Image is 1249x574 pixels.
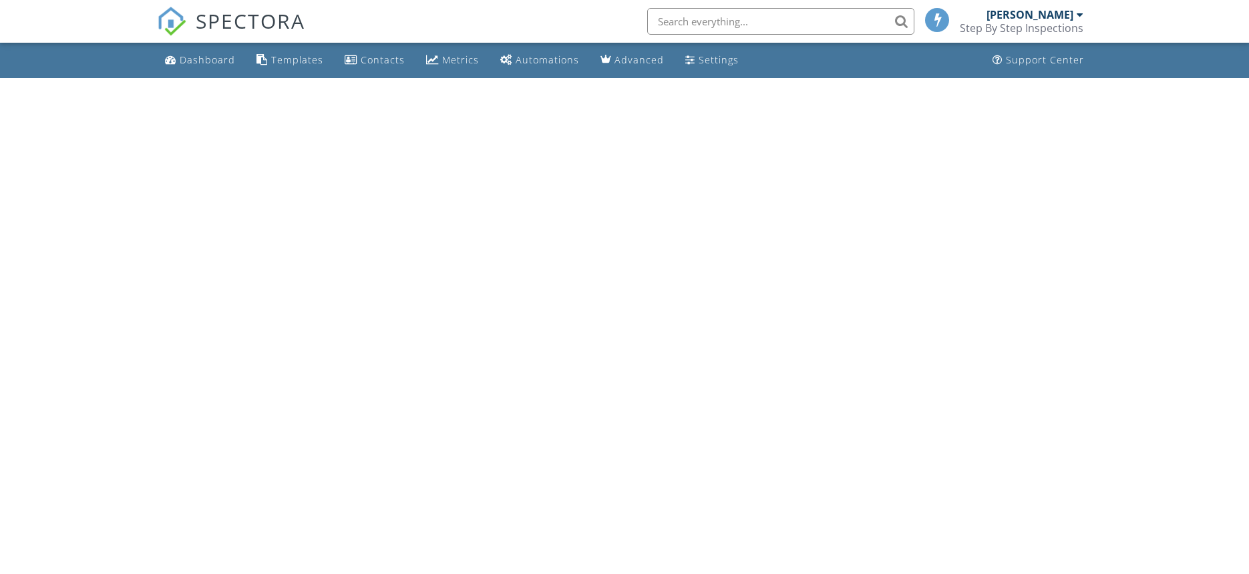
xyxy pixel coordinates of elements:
[271,53,323,66] div: Templates
[160,48,240,73] a: Dashboard
[180,53,235,66] div: Dashboard
[157,18,305,46] a: SPECTORA
[647,8,914,35] input: Search everything...
[442,53,479,66] div: Metrics
[960,21,1083,35] div: Step By Step Inspections
[495,48,584,73] a: Automations (Basic)
[699,53,739,66] div: Settings
[1006,53,1084,66] div: Support Center
[157,7,186,36] img: The Best Home Inspection Software - Spectora
[196,7,305,35] span: SPECTORA
[361,53,405,66] div: Contacts
[421,48,484,73] a: Metrics
[987,8,1073,21] div: [PERSON_NAME]
[595,48,669,73] a: Advanced
[680,48,744,73] a: Settings
[251,48,329,73] a: Templates
[614,53,664,66] div: Advanced
[516,53,579,66] div: Automations
[987,48,1089,73] a: Support Center
[339,48,410,73] a: Contacts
